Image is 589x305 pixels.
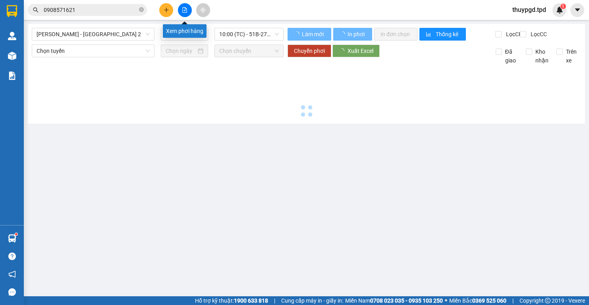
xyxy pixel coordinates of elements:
[556,6,563,14] img: icon-new-feature
[333,28,372,41] button: In phơi
[8,234,16,243] img: warehouse-icon
[37,28,150,40] span: Phương Lâm - Sài Gòn 2
[345,296,443,305] span: Miền Nam
[348,47,373,55] span: Xuất Excel
[200,7,206,13] span: aim
[512,296,514,305] span: |
[472,297,506,304] strong: 0369 525 060
[288,45,331,57] button: Chuyển phơi
[7,5,17,17] img: logo-vxr
[348,30,366,39] span: In phơi
[33,7,39,13] span: search
[234,297,268,304] strong: 1900 633 818
[274,296,275,305] span: |
[219,28,279,40] span: 10:00 (TC) - 51B-275.60
[340,31,346,37] span: loading
[560,4,566,9] sup: 1
[426,31,433,38] span: bar-chart
[288,28,331,41] button: Làm mới
[8,270,16,278] span: notification
[563,47,581,65] span: Trên xe
[502,47,520,65] span: Đã giao
[163,24,207,38] div: Xem phơi hàng
[574,6,581,14] span: caret-down
[570,3,584,17] button: caret-down
[545,298,550,303] span: copyright
[503,30,523,39] span: Lọc CR
[436,30,460,39] span: Thống kê
[8,32,16,40] img: warehouse-icon
[219,45,279,57] span: Chọn chuyến
[562,4,564,9] span: 1
[8,288,16,296] span: message
[166,47,196,55] input: Chọn ngày
[445,299,447,302] span: ⚪️
[332,45,380,57] button: Xuất Excel
[281,296,343,305] span: Cung cấp máy in - giấy in:
[419,28,466,41] button: bar-chartThống kê
[8,72,16,80] img: solution-icon
[527,30,548,39] span: Lọc CC
[302,30,325,39] span: Làm mới
[159,3,173,17] button: plus
[506,5,552,15] span: thuypgd.tpd
[195,296,268,305] span: Hỗ trợ kỹ thuật:
[8,253,16,260] span: question-circle
[139,7,144,12] span: close-circle
[370,297,443,304] strong: 0708 023 035 - 0935 103 250
[37,45,150,57] span: Chọn tuyến
[449,296,506,305] span: Miền Bắc
[374,28,417,41] button: In đơn chọn
[532,47,552,65] span: Kho nhận
[294,31,301,37] span: loading
[196,3,210,17] button: aim
[178,3,192,17] button: file-add
[164,7,169,13] span: plus
[139,6,144,14] span: close-circle
[339,48,348,54] span: loading
[15,233,17,235] sup: 1
[182,7,187,13] span: file-add
[8,52,16,60] img: warehouse-icon
[44,6,137,14] input: Tìm tên, số ĐT hoặc mã đơn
